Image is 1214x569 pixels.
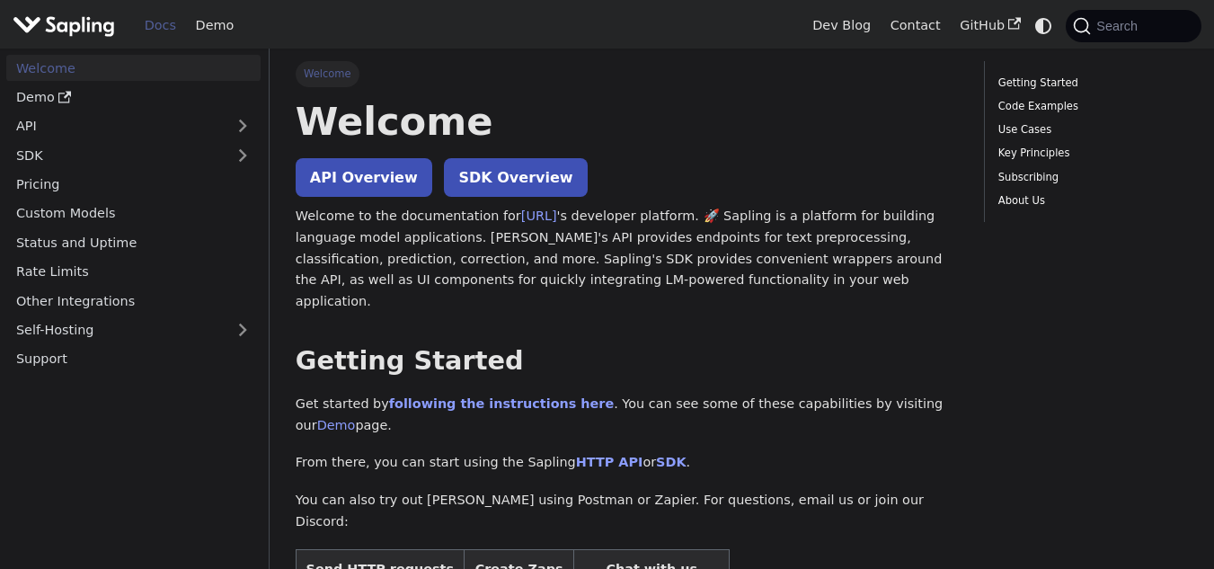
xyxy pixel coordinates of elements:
button: Expand sidebar category 'API' [225,113,261,139]
a: Code Examples [998,98,1182,115]
a: HTTP API [576,455,643,469]
a: Demo [6,84,261,111]
a: [URL] [521,209,557,223]
a: Dev Blog [802,12,880,40]
a: Getting Started [998,75,1182,92]
span: Welcome [296,61,359,86]
a: Support [6,346,261,372]
p: Get started by . You can see some of these capabilities by visiting our page. [296,394,959,437]
a: Welcome [6,55,261,81]
a: Docs [135,12,186,40]
a: API Overview [296,158,432,197]
span: Search [1091,19,1148,33]
button: Search (Command+K) [1066,10,1201,42]
a: Status and Uptime [6,229,261,255]
a: GitHub [950,12,1030,40]
a: Demo [317,418,356,432]
a: Demo [186,12,244,40]
nav: Breadcrumbs [296,61,959,86]
a: Use Cases [998,121,1182,138]
a: Self-Hosting [6,317,261,343]
a: API [6,113,225,139]
p: Welcome to the documentation for 's developer platform. 🚀 Sapling is a platform for building lang... [296,206,959,313]
a: About Us [998,192,1182,209]
a: Custom Models [6,200,261,227]
p: From there, you can start using the Sapling or . [296,452,959,474]
button: Expand sidebar category 'SDK' [225,142,261,168]
a: Contact [881,12,951,40]
a: SDK [656,455,686,469]
p: You can also try out [PERSON_NAME] using Postman or Zapier. For questions, email us or join our D... [296,490,959,533]
h1: Welcome [296,97,959,146]
button: Switch between dark and light mode (currently system mode) [1031,13,1057,39]
a: SDK [6,142,225,168]
a: Rate Limits [6,259,261,285]
a: Sapling.aiSapling.ai [13,13,121,39]
a: Other Integrations [6,288,261,314]
h2: Getting Started [296,345,959,378]
img: Sapling.ai [13,13,115,39]
a: SDK Overview [444,158,587,197]
a: following the instructions here [389,396,614,411]
a: Subscribing [998,169,1182,186]
a: Pricing [6,172,261,198]
a: Key Principles [998,145,1182,162]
